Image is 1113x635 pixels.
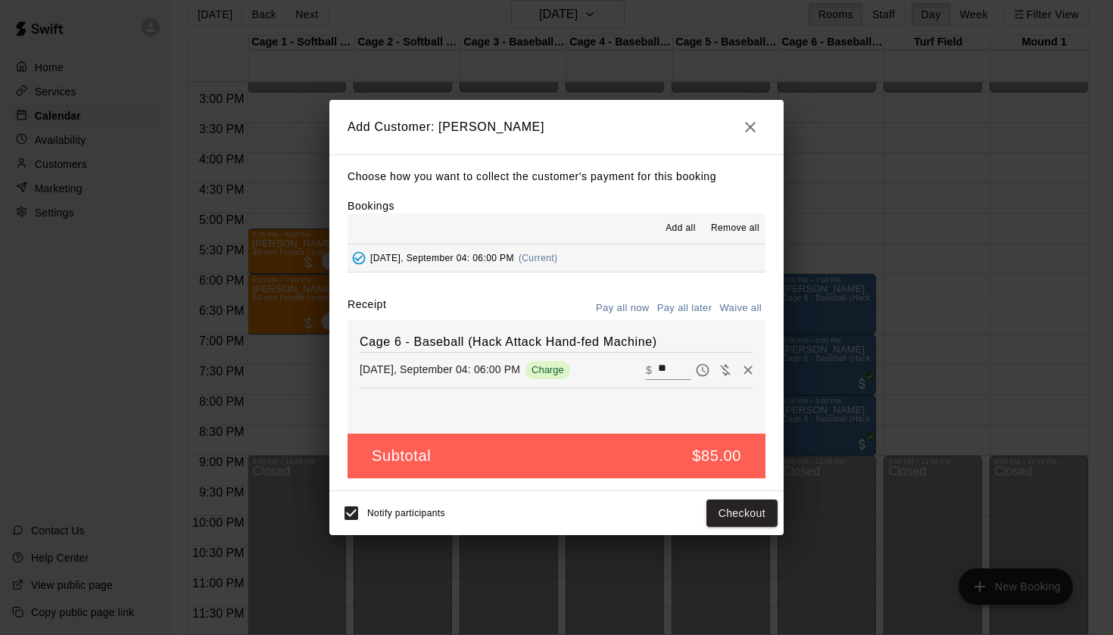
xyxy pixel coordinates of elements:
[737,359,759,381] button: Remove
[653,297,716,320] button: Pay all later
[360,332,753,352] h6: Cage 6 - Baseball (Hack Attack Hand-fed Machine)
[711,221,759,236] span: Remove all
[370,253,514,263] span: [DATE], September 04: 06:00 PM
[348,200,394,212] label: Bookings
[666,221,696,236] span: Add all
[656,216,705,241] button: Add all
[519,253,558,263] span: (Current)
[372,446,431,466] h5: Subtotal
[592,297,653,320] button: Pay all now
[691,363,714,375] span: Pay later
[348,247,370,269] button: Added - Collect Payment
[705,216,765,241] button: Remove all
[646,363,652,378] p: $
[525,364,570,375] span: Charge
[715,297,765,320] button: Waive all
[714,363,737,375] span: Waive payment
[360,362,520,377] p: [DATE], September 04: 06:00 PM
[348,244,765,272] button: Added - Collect Payment[DATE], September 04: 06:00 PM(Current)
[348,297,386,320] label: Receipt
[692,446,741,466] h5: $85.00
[706,500,778,528] button: Checkout
[329,100,784,154] h2: Add Customer: [PERSON_NAME]
[367,508,445,518] span: Notify participants
[348,167,765,186] p: Choose how you want to collect the customer's payment for this booking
